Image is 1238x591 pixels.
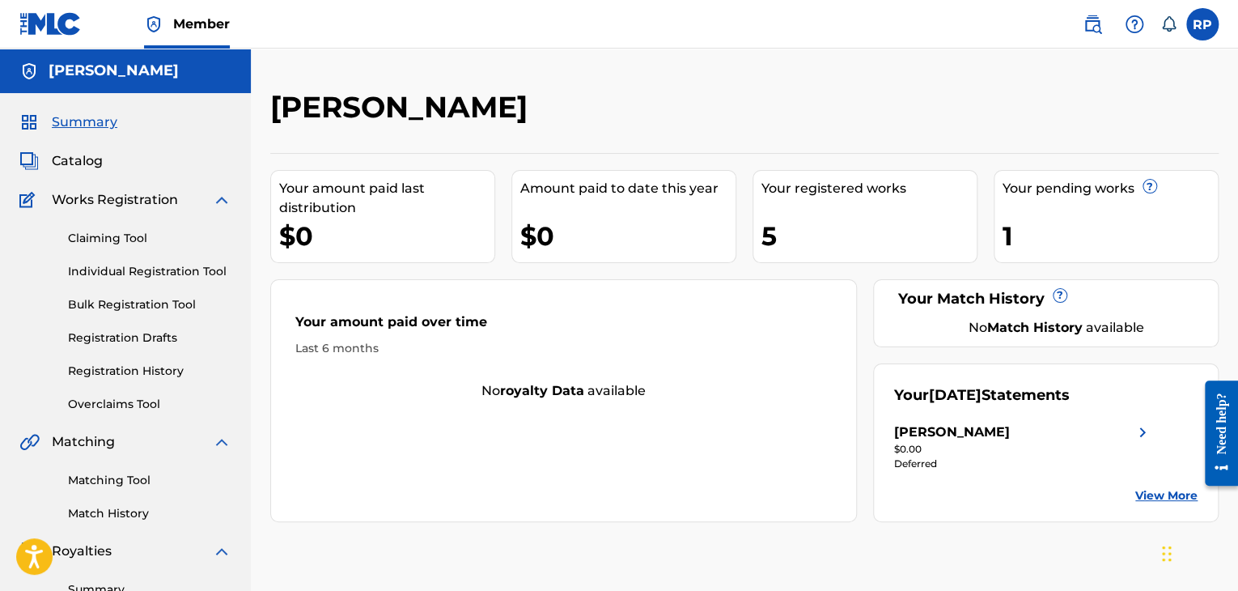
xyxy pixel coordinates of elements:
[1162,529,1172,578] div: Drag
[19,151,103,171] a: CatalogCatalog
[914,318,1198,338] div: No available
[212,432,231,452] img: expand
[1186,8,1219,40] div: User Menu
[761,179,977,198] div: Your registered works
[894,423,1010,442] div: [PERSON_NAME]
[279,179,494,218] div: Your amount paid last distribution
[52,151,103,171] span: Catalog
[144,15,163,34] img: Top Rightsholder
[52,190,178,210] span: Works Registration
[761,218,977,254] div: 5
[52,113,117,132] span: Summary
[894,442,1152,457] div: $0.00
[929,386,981,404] span: [DATE]
[19,542,39,561] img: Royalties
[212,190,231,210] img: expand
[520,179,736,198] div: Amount paid to date this year
[173,15,230,33] span: Member
[894,423,1152,471] a: [PERSON_NAME]right chevron icon$0.00Deferred
[500,383,584,398] strong: royalty data
[68,472,231,489] a: Matching Tool
[1133,423,1152,442] img: right chevron icon
[68,505,231,522] a: Match History
[1118,8,1151,40] div: Help
[1157,513,1238,591] iframe: Chat Widget
[68,230,231,247] a: Claiming Tool
[279,218,494,254] div: $0
[1076,8,1109,40] a: Public Search
[1125,15,1144,34] img: help
[1054,289,1066,302] span: ?
[894,288,1198,310] div: Your Match History
[1160,16,1177,32] div: Notifications
[987,320,1083,335] strong: Match History
[1083,15,1102,34] img: search
[52,542,112,561] span: Royalties
[68,396,231,413] a: Overclaims Tool
[19,113,39,132] img: Summary
[19,12,82,36] img: MLC Logo
[49,62,179,80] h5: RICHARD PITTS
[1003,218,1218,254] div: 1
[270,89,536,125] h2: [PERSON_NAME]
[68,296,231,313] a: Bulk Registration Tool
[19,432,40,452] img: Matching
[68,330,231,347] a: Registration Drafts
[68,363,231,380] a: Registration History
[1135,487,1198,504] a: View More
[295,340,832,357] div: Last 6 months
[68,263,231,280] a: Individual Registration Tool
[271,381,856,401] div: No available
[1143,180,1156,193] span: ?
[19,113,117,132] a: SummarySummary
[894,457,1152,471] div: Deferred
[520,218,736,254] div: $0
[295,313,832,340] div: Your amount paid over time
[1193,368,1238,499] iframe: Resource Center
[19,190,40,210] img: Works Registration
[212,542,231,561] img: expand
[52,432,115,452] span: Matching
[19,151,39,171] img: Catalog
[19,62,39,81] img: Accounts
[894,385,1070,406] div: Your Statements
[1003,179,1218,198] div: Your pending works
